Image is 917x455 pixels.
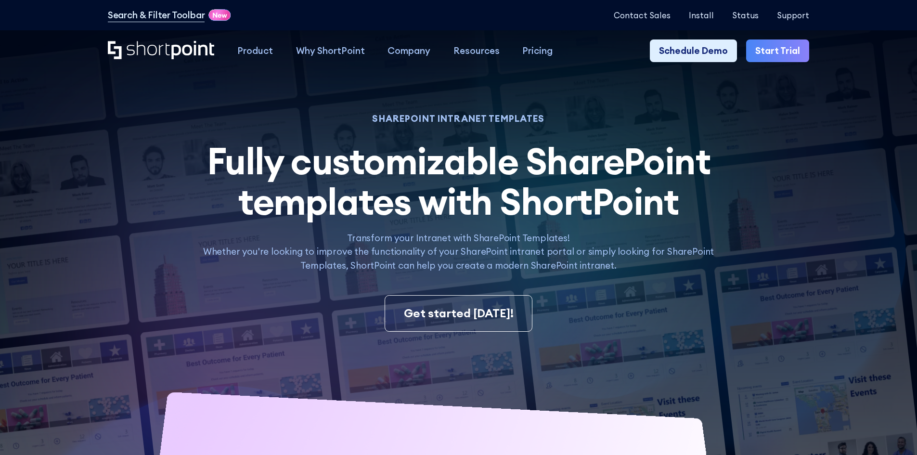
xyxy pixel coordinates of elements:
div: Company [387,44,430,58]
p: Transform your Intranet with SharePoint Templates! Whether you're looking to improve the function... [190,231,726,273]
a: Search & Filter Toolbar [108,8,205,22]
a: Status [732,11,759,20]
a: Pricing [511,39,565,63]
a: Contact Sales [614,11,671,20]
div: Resources [453,44,500,58]
a: Support [777,11,809,20]
span: Fully customizable SharePoint templates with ShortPoint [207,138,710,224]
div: Get started [DATE]! [404,305,514,322]
a: Get started [DATE]! [385,295,532,332]
div: Product [237,44,273,58]
a: Resources [442,39,511,63]
a: Start Trial [746,39,809,63]
a: Home [108,41,214,61]
div: Why ShortPoint [296,44,365,58]
a: Product [226,39,284,63]
h1: SHAREPOINT INTRANET TEMPLATES [190,115,726,123]
a: Why ShortPoint [284,39,376,63]
a: Company [376,39,442,63]
a: Install [689,11,714,20]
a: Schedule Demo [650,39,737,63]
div: Pricing [522,44,553,58]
